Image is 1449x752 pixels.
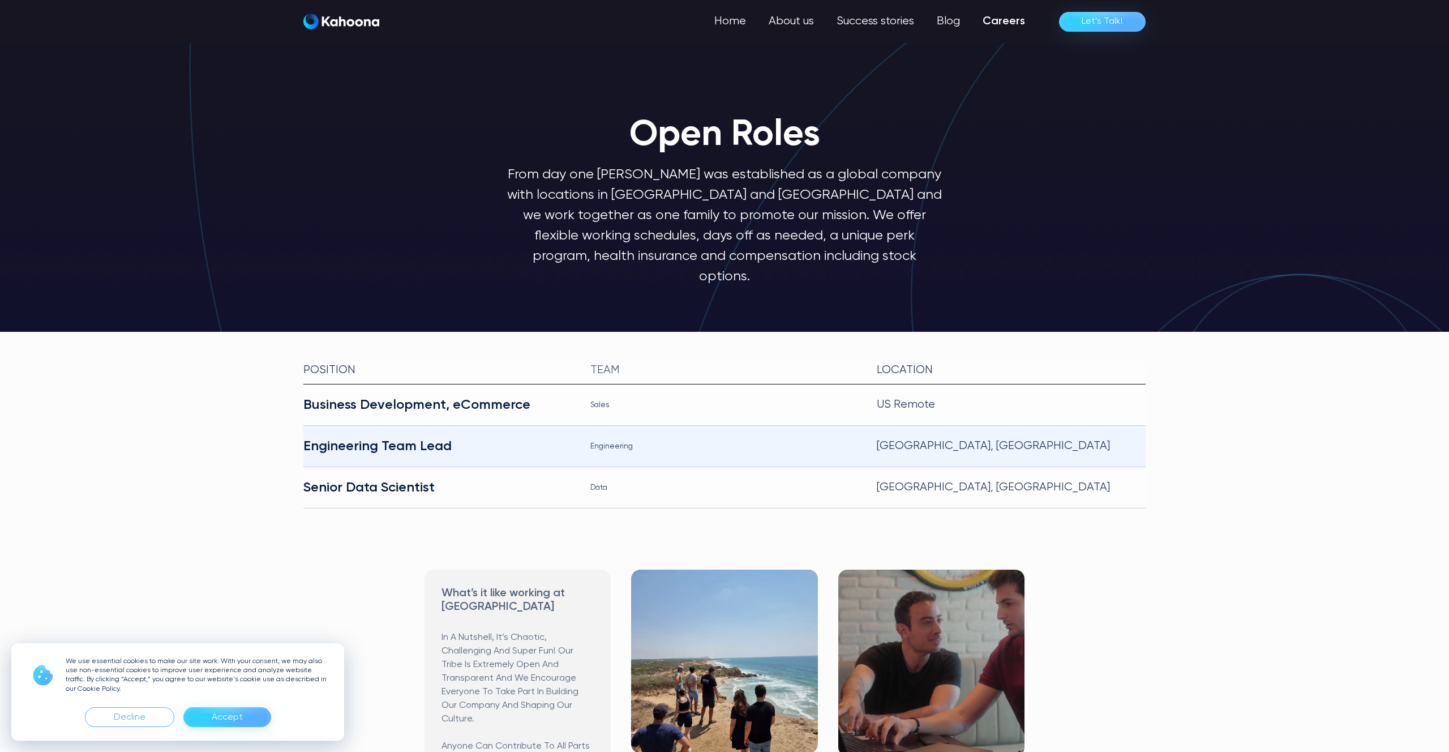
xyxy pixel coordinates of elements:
img: Kahoona logo white [303,14,379,29]
a: Business Development, eCommerceSalesUS Remote [303,384,1146,426]
div: Location [877,361,1146,379]
a: Engineering Team LeadEngineering[GEOGRAPHIC_DATA], [GEOGRAPHIC_DATA] [303,426,1146,467]
h3: What’s it like working at [GEOGRAPHIC_DATA] [441,587,594,614]
a: Careers [971,10,1036,33]
p: We use essential cookies to make our site work. With your consent, we may also use non-essential ... [66,657,331,694]
a: Home [703,10,757,33]
div: Accept [183,707,271,727]
div: Position [303,361,572,379]
div: Sales [590,396,859,414]
div: team [590,361,859,379]
a: Let’s Talk! [1059,12,1146,32]
a: Senior Data ScientistData[GEOGRAPHIC_DATA], [GEOGRAPHIC_DATA] [303,467,1146,509]
div: Decline [85,707,174,727]
div: Senior Data Scientist [303,478,572,497]
p: From day one [PERSON_NAME] was established as a global company with locations in [GEOGRAPHIC_DATA... [507,164,942,287]
h1: Open Roles [629,116,820,155]
a: About us [757,10,825,33]
div: Engineering [590,437,859,455]
a: home [303,14,379,30]
div: US Remote [877,396,1146,414]
a: Success stories [825,10,925,33]
div: Business Development, eCommerce [303,396,572,414]
div: Accept [212,708,243,727]
div: Engineering Team Lead [303,437,572,455]
a: Blog [925,10,971,33]
div: Decline [114,708,145,727]
div: [GEOGRAPHIC_DATA], [GEOGRAPHIC_DATA] [877,478,1146,497]
div: Data [590,478,859,497]
div: Let’s Talk! [1082,12,1123,31]
div: [GEOGRAPHIC_DATA], [GEOGRAPHIC_DATA] [877,437,1146,455]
